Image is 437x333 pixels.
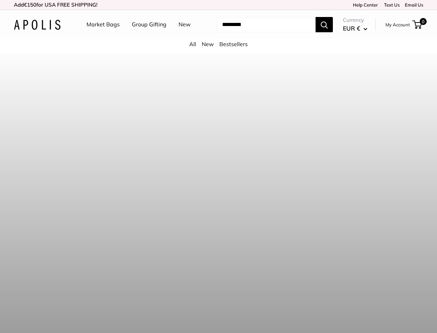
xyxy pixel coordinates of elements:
span: €150 [24,1,36,8]
a: Group Gifting [132,19,166,30]
img: Apolis [14,20,61,30]
a: Bestsellers [219,41,248,48]
a: New [202,41,214,48]
a: Text Us [384,2,400,8]
button: EUR € [343,23,367,34]
a: All [189,41,196,48]
a: My Account [385,20,410,29]
button: Search [316,17,333,32]
input: Search... [217,17,316,32]
a: Market Bags [87,19,120,30]
a: Email Us [405,2,423,8]
a: 0 [413,20,422,29]
a: New [179,19,191,30]
span: 0 [420,18,427,25]
span: Currency [343,15,367,25]
span: EUR € [343,25,360,32]
a: Help Center [353,2,378,8]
